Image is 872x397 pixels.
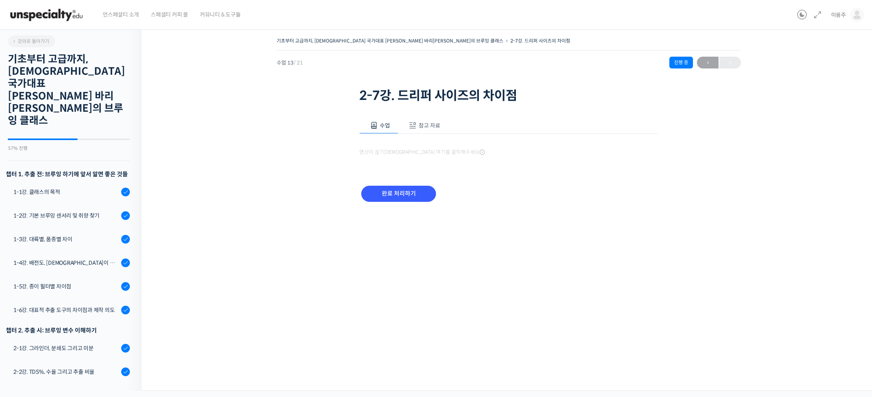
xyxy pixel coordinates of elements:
[419,122,440,129] span: 참고 자료
[380,122,390,129] span: 수업
[13,259,119,267] div: 1-4강. 배전도, [DEMOGRAPHIC_DATA]이 미치는 영향
[8,35,55,47] a: 강의로 돌아가기
[294,59,303,66] span: / 21
[13,344,119,353] div: 2-1강. 그라인더, 분쇄도 그리고 미분
[13,188,119,196] div: 1-1강. 클래스의 목적
[831,11,846,18] span: 이용주
[359,88,658,103] h1: 2-7강. 드리퍼 사이즈의 차이점
[697,57,719,68] a: ←이전
[13,306,119,314] div: 1-6강. 대표적 추출 도구의 차이점과 제작 의도
[510,38,570,44] a: 2-7강. 드리퍼 사이즈의 차이점
[6,169,130,179] h3: 챕터 1. 추출 전: 브루잉 하기에 앞서 알면 좋은 것들
[13,235,119,244] div: 1-3강. 대륙별, 품종별 차이
[277,38,503,44] a: 기초부터 고급까지, [DEMOGRAPHIC_DATA] 국가대표 [PERSON_NAME] 바리[PERSON_NAME]의 브루잉 클래스
[277,60,303,65] span: 수업 13
[6,325,130,336] div: 챕터 2. 추출 시: 브루잉 변수 이해하기
[13,211,119,220] div: 1-2강. 기본 브루잉 센서리 및 취향 찾기
[13,367,119,376] div: 2-2강. TDS%, 수율 그리고 추출 비율
[12,38,49,44] span: 강의로 돌아가기
[361,186,436,202] input: 완료 처리하기
[697,57,719,68] span: ←
[8,146,130,151] div: 57% 진행
[669,57,693,68] div: 진행 중
[359,149,485,155] span: 영상이 끊기[DEMOGRAPHIC_DATA] 여기를 클릭해주세요
[13,282,119,291] div: 1-5강. 종이 필터별 차이점
[8,53,130,127] h2: 기초부터 고급까지, [DEMOGRAPHIC_DATA] 국가대표 [PERSON_NAME] 바리[PERSON_NAME]의 브루잉 클래스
